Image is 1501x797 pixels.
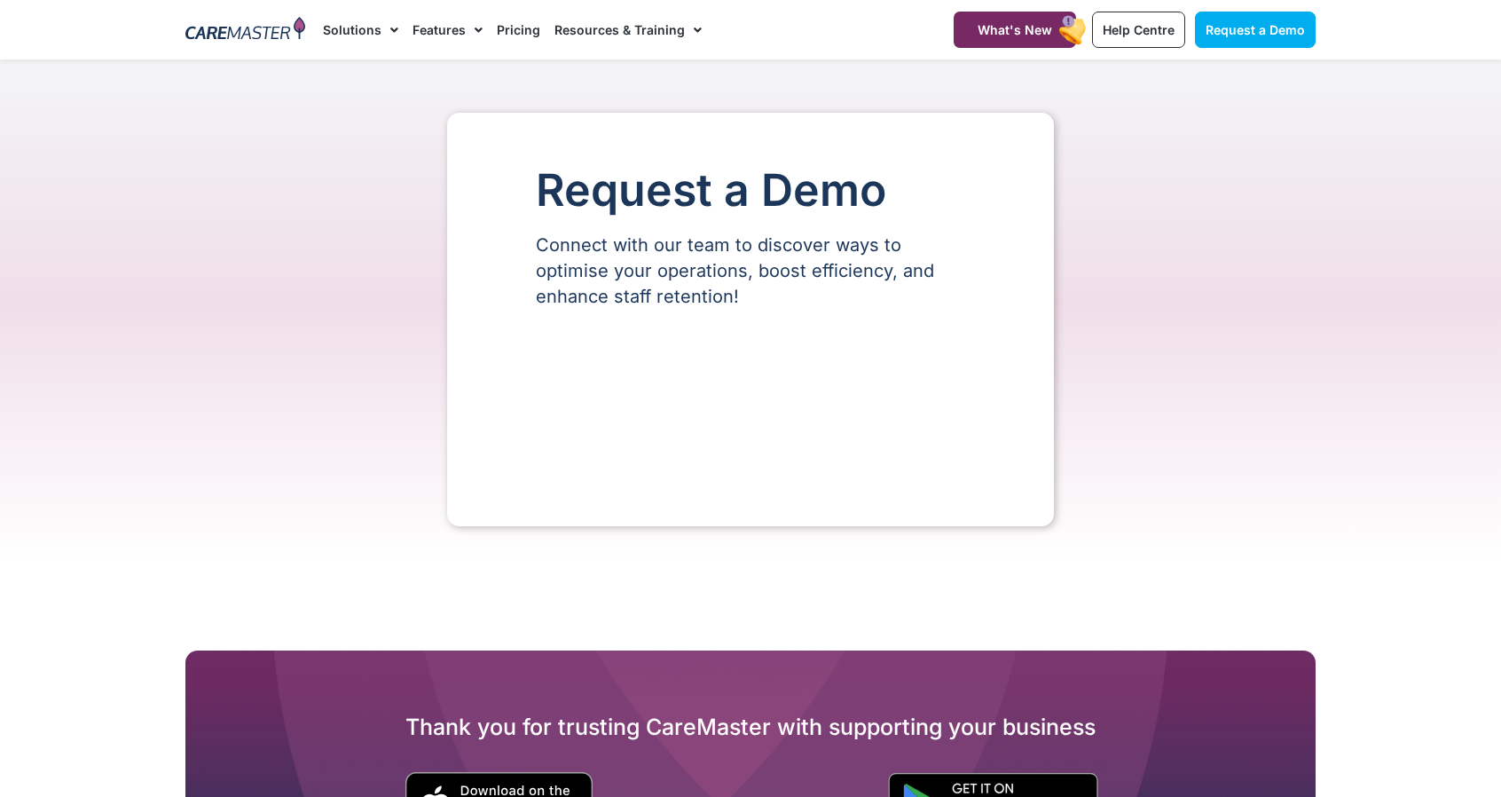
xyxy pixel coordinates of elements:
[536,233,965,310] p: Connect with our team to discover ways to optimise your operations, boost efficiency, and enhance...
[1206,22,1305,37] span: Request a Demo
[1103,22,1175,37] span: Help Centre
[978,22,1052,37] span: What's New
[185,713,1316,741] h2: Thank you for trusting CareMaster with supporting your business
[1195,12,1316,48] a: Request a Demo
[536,166,965,215] h1: Request a Demo
[954,12,1076,48] a: What's New
[1092,12,1185,48] a: Help Centre
[185,17,305,43] img: CareMaster Logo
[536,340,965,473] iframe: Form 0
